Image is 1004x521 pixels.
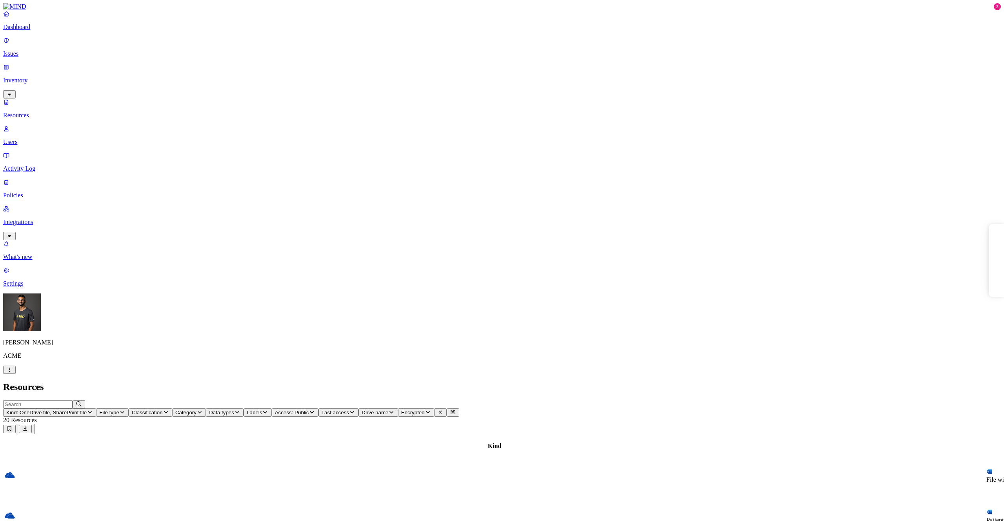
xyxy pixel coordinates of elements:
[3,219,1001,226] p: Integrations
[3,24,1001,31] p: Dashboard
[4,510,15,521] img: onedrive
[3,339,1001,346] p: [PERSON_NAME]
[175,410,196,415] span: Category
[3,50,1001,57] p: Issues
[209,410,234,415] span: Data types
[322,410,349,415] span: Last access
[3,112,1001,119] p: Resources
[132,410,163,415] span: Classification
[6,410,87,415] span: Kind: OneDrive file, SharePoint file
[3,417,37,423] span: 20 Resources
[275,410,309,415] span: Access: Public
[3,400,73,408] input: Search
[3,64,1001,97] a: Inventory
[3,10,1001,31] a: Dashboard
[3,152,1001,172] a: Activity Log
[3,3,1001,10] a: MIND
[986,468,993,475] img: microsoft-word
[3,77,1001,84] p: Inventory
[247,410,262,415] span: Labels
[4,443,985,450] div: Kind
[3,240,1001,260] a: What's new
[362,410,388,415] span: Drive name
[3,3,26,10] img: MIND
[3,192,1001,199] p: Policies
[3,138,1001,146] p: Users
[3,37,1001,57] a: Issues
[3,125,1001,146] a: Users
[3,352,1001,359] p: ACME
[3,205,1001,239] a: Integrations
[401,410,425,415] span: Encrypted
[3,165,1001,172] p: Activity Log
[4,470,15,481] img: onedrive
[3,267,1001,287] a: Settings
[3,382,1001,392] h2: Resources
[3,293,41,331] img: Amit Cohen
[99,410,119,415] span: File type
[994,3,1001,10] div: 2
[986,509,993,515] img: microsoft-word
[3,98,1001,119] a: Resources
[3,179,1001,199] a: Policies
[3,253,1001,260] p: What's new
[3,280,1001,287] p: Settings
